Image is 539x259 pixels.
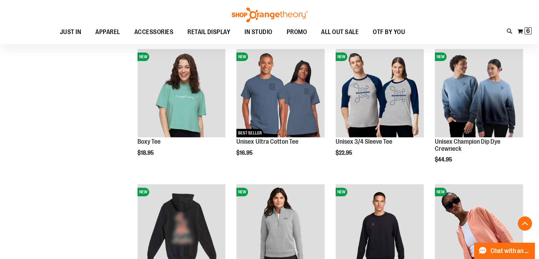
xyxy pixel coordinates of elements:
[137,188,149,196] span: NEW
[336,53,347,61] span: NEW
[236,49,325,137] img: Unisex Ultra Cotton Tee
[332,45,427,174] div: product
[336,150,353,156] span: $22.95
[134,24,174,40] span: ACCESSORIES
[236,138,298,145] a: Unisex Ultra Cotton Tee
[137,138,161,145] a: Boxy Tee
[233,45,328,174] div: product
[336,49,424,137] img: Unisex 3/4 Sleeve Tee
[187,24,230,40] span: RETAIL DISPLAY
[435,188,447,196] span: NEW
[137,150,155,156] span: $18.95
[474,243,535,259] button: Chat with an Expert
[336,49,424,138] a: Unisex 3/4 Sleeve TeeNEW
[134,45,229,174] div: product
[137,49,226,137] img: Boxy Tee
[236,150,254,156] span: $16.95
[435,156,453,163] span: $44.95
[518,216,532,231] button: Back To Top
[321,24,359,40] span: ALL OUT SALE
[137,53,149,61] span: NEW
[236,49,325,138] a: Unisex Ultra Cotton TeeNEWBEST SELLER
[236,53,248,61] span: NEW
[526,27,530,34] span: 6
[287,24,307,40] span: PROMO
[336,188,347,196] span: NEW
[435,49,523,138] a: Unisex Champion Dip Dye CrewneckNEW
[435,53,447,61] span: NEW
[236,188,248,196] span: NEW
[60,24,82,40] span: JUST IN
[95,24,120,40] span: APPAREL
[231,7,309,22] img: Shop Orangetheory
[490,248,530,254] span: Chat with an Expert
[245,24,273,40] span: IN STUDIO
[435,49,523,137] img: Unisex Champion Dip Dye Crewneck
[236,129,263,137] span: BEST SELLER
[336,138,392,145] a: Unisex 3/4 Sleeve Tee
[435,138,500,152] a: Unisex Champion Dip Dye Crewneck
[373,24,405,40] span: OTF BY YOU
[137,49,226,138] a: Boxy TeeNEW
[431,45,527,181] div: product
